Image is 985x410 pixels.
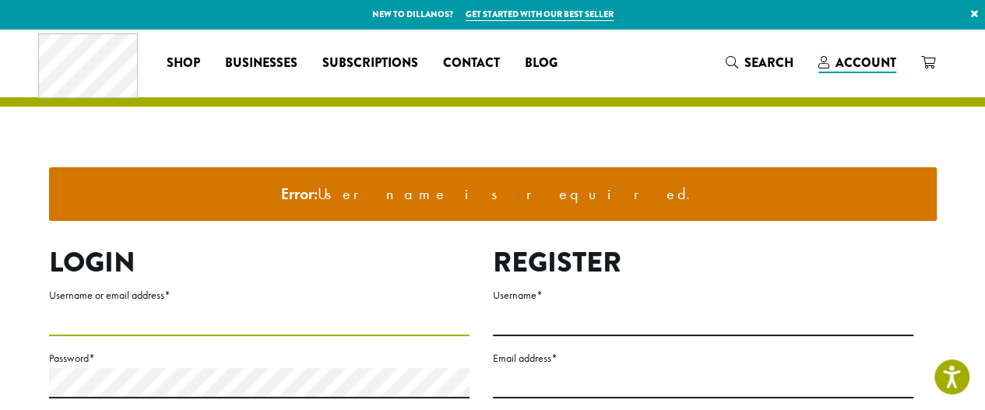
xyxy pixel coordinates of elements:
a: Search [713,50,806,75]
label: Password [49,349,470,368]
span: Subscriptions [322,54,418,73]
a: Get started with our best seller [466,8,614,21]
a: Shop [154,51,213,75]
label: Email address [493,349,913,368]
span: Search [744,54,793,72]
span: Blog [525,54,558,73]
li: Username is required. [62,180,924,209]
span: Businesses [225,54,297,73]
label: Username [493,286,913,305]
label: Username or email address [49,286,470,305]
h2: Login [49,246,470,279]
span: Contact [443,54,500,73]
strong: Error: [281,184,318,204]
span: Account [835,54,896,72]
h2: Register [493,246,913,279]
span: Shop [167,54,200,73]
